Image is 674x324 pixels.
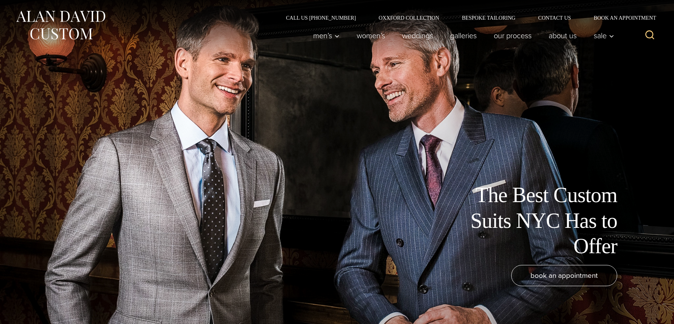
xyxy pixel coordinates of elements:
[594,32,614,39] span: Sale
[527,15,582,20] a: Contact Us
[485,28,540,43] a: Our Process
[394,28,442,43] a: weddings
[348,28,394,43] a: Women’s
[582,15,659,20] a: Book an Appointment
[447,182,617,259] h1: The Best Custom Suits NYC Has to Offer
[275,15,659,20] nav: Secondary Navigation
[530,270,598,281] span: book an appointment
[305,28,618,43] nav: Primary Navigation
[511,265,617,286] a: book an appointment
[15,8,106,42] img: Alan David Custom
[367,15,451,20] a: Oxxford Collection
[451,15,527,20] a: Bespoke Tailoring
[275,15,367,20] a: Call Us [PHONE_NUMBER]
[540,28,585,43] a: About Us
[641,26,659,45] button: View Search Form
[313,32,340,39] span: Men’s
[442,28,485,43] a: Galleries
